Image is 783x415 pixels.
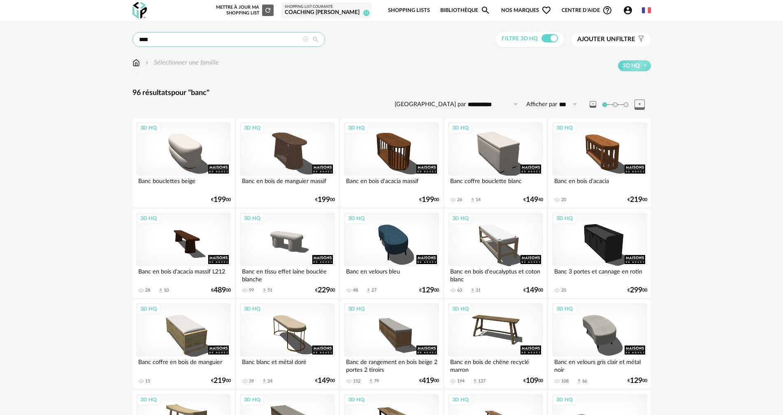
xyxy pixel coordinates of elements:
span: Account Circle icon [623,5,633,15]
a: 3D HQ Banc en bois d'eucalyptus et coton blanc 63 Download icon 31 €14900 [444,209,546,298]
span: Ajouter un [577,36,616,42]
div: 14 [476,197,481,203]
div: 3D HQ [448,394,472,405]
a: 3D HQ Banc coffre bouclette blanc 26 Download icon 14 €14940 [444,118,546,207]
a: 3D HQ Banc en bois de manguier massif €19900 [236,118,338,207]
div: Shopping List courante [285,5,368,9]
span: Nos marques [501,1,551,20]
div: Banc en bois d'acacia [552,176,647,192]
span: Help Circle Outline icon [602,5,612,15]
div: 3D HQ [137,394,160,405]
span: Account Circle icon [623,5,637,15]
div: € 00 [315,197,335,203]
div: 24 [267,378,272,384]
div: € 00 [211,287,231,293]
span: 129 [422,287,434,293]
a: 3D HQ Banc coffre en bois de manguier 15 €21900 [132,299,235,388]
span: 299 [630,287,642,293]
div: Banc en tissu effet laine bouclée blanche [240,266,335,283]
div: 48 [353,287,358,293]
div: Banc en bois d'acacia massif L212 [136,266,231,283]
div: Banc bouclettes beige [136,176,231,192]
span: Download icon [469,197,476,203]
a: BibliothèqueMagnify icon [440,1,490,20]
span: 149 [526,287,538,293]
button: Ajouter unfiltre Filter icon [571,33,651,46]
div: 3D HQ [553,394,576,405]
div: 10 [164,287,169,293]
div: Banc en bois d'acacia massif [344,176,439,192]
a: 3D HQ Banc de rangement en bois beige 2 portes 2 tiroirs 152 Download icon 79 €41900 [340,299,442,388]
div: 31 [476,287,481,293]
span: Download icon [469,287,476,294]
span: pour "banc" [171,89,209,97]
span: Download icon [368,378,374,384]
div: 3D HQ [344,394,368,405]
img: svg+xml;base64,PHN2ZyB3aWR0aD0iMTYiIGhlaWdodD0iMTciIHZpZXdCb3g9IjAgMCAxNiAxNyIgZmlsbD0ibm9uZSIgeG... [132,58,140,67]
div: Banc en bois de chêne recyclé marron [448,357,543,373]
div: 79 [374,378,379,384]
span: Download icon [261,378,267,384]
img: svg+xml;base64,PHN2ZyB3aWR0aD0iMTYiIGhlaWdodD0iMTYiIHZpZXdCb3g9IjAgMCAxNiAxNiIgZmlsbD0ibm9uZSIgeG... [144,58,150,67]
div: 3D HQ [240,123,264,133]
span: 199 [214,197,226,203]
a: 3D HQ Banc en bois d'acacia massif L212 28 Download icon 10 €48900 [132,209,235,298]
div: 63 [457,287,462,293]
a: 3D HQ Banc blanc et métal doré 39 Download icon 24 €14900 [236,299,338,388]
div: € 00 [315,378,335,384]
span: Filtre 3D HQ [502,36,538,42]
div: Coaching [PERSON_NAME] [285,9,368,16]
div: € 00 [211,197,231,203]
span: 199 [422,197,434,203]
div: Banc en bois d'eucalyptus et coton blanc [448,266,543,283]
div: 3D HQ [137,123,160,133]
a: 3D HQ Banc en velours gris clair et métal noir 108 Download icon 66 €12900 [548,299,651,388]
div: 15 [145,378,150,384]
a: 3D HQ Banc bouclettes beige €19900 [132,118,235,207]
span: 129 [630,378,642,384]
div: 99 [249,287,254,293]
div: 20 [561,197,566,203]
div: € 00 [419,197,439,203]
div: € 40 [523,197,543,203]
div: 3D HQ [448,123,472,133]
div: Sélectionner une famille [144,58,219,67]
div: Banc de rangement en bois beige 2 portes 2 tiroirs [344,357,439,373]
div: Banc coffre en bois de manguier [136,357,231,373]
img: OXP [132,2,147,19]
div: € 00 [523,378,543,384]
div: 3D HQ [553,123,576,133]
span: Magnify icon [481,5,490,15]
label: [GEOGRAPHIC_DATA] par [395,101,466,109]
a: 3D HQ Banc en bois d'acacia 20 €21900 [548,118,651,207]
span: 229 [318,287,330,293]
a: 3D HQ Banc en bois de chêne recyclé marron 194 Download icon 127 €10900 [444,299,546,388]
div: 3D HQ [448,304,472,314]
div: 3D HQ [553,213,576,224]
div: 3D HQ [344,213,368,224]
div: Banc en velours bleu [344,266,439,283]
div: 26 [457,197,462,203]
div: Banc blanc et métal doré [240,357,335,373]
a: 3D HQ Banc 3 portes et cannage en rotin 20 €29900 [548,209,651,298]
img: fr [642,6,651,15]
div: 3D HQ [240,304,264,314]
div: 3D HQ [344,304,368,314]
span: Download icon [158,287,164,294]
div: 20 [561,287,566,293]
div: Banc en bois de manguier massif [240,176,335,192]
div: 66 [582,378,587,384]
div: Banc en velours gris clair et métal noir [552,357,647,373]
div: 108 [561,378,569,384]
label: Afficher par [526,101,557,109]
a: Shopping Lists [388,1,430,20]
div: € 00 [523,287,543,293]
a: 3D HQ Banc en tissu effet laine bouclée blanche 99 Download icon 51 €22900 [236,209,338,298]
div: Banc 3 portes et cannage en rotin [552,266,647,283]
div: 27 [372,287,376,293]
span: 109 [526,378,538,384]
div: € 00 [627,378,647,384]
span: 149 [526,197,538,203]
span: Heart Outline icon [541,5,551,15]
div: 39 [249,378,254,384]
